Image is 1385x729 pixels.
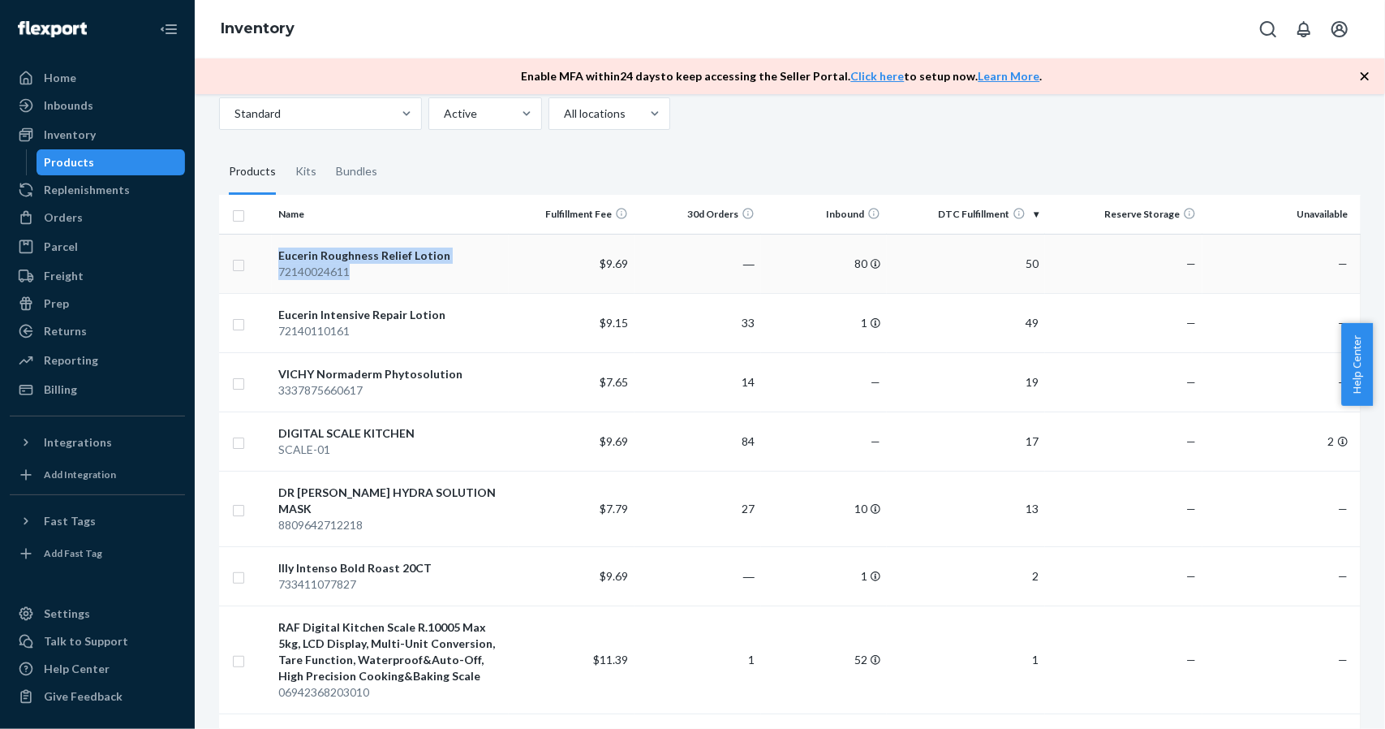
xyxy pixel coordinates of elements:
div: Prep [44,295,69,312]
div: Products [229,149,276,195]
td: 80 [761,234,888,293]
div: Kits [295,149,316,195]
input: All locations [562,106,564,122]
td: 13 [887,471,1045,546]
div: DIGITAL SCALE KITCHEN [278,425,502,442]
div: Orders [44,209,83,226]
div: Home [44,70,76,86]
a: Replenishments [10,177,185,203]
div: Add Fast Tag [44,546,102,560]
div: RAF Digital Kitchen Scale R.10005 Max 5kg, LCD Display, Multi-Unit Conversion, Tare Function, Wat... [278,619,502,684]
td: 52 [761,606,888,714]
button: Open Search Box [1252,13,1284,45]
td: 27 [634,471,761,546]
a: Inventory [221,19,295,37]
span: — [1338,502,1348,515]
div: Inventory [44,127,96,143]
span: — [871,434,880,448]
div: Fast Tags [44,513,96,529]
div: Parcel [44,239,78,255]
td: 17 [887,412,1045,471]
a: Add Fast Tag [10,541,185,567]
th: Name [272,195,509,234]
div: Bundles [336,149,377,195]
div: 72140110161 [278,323,502,339]
div: Returns [44,323,87,339]
div: SCALE-01 [278,442,502,458]
span: — [871,375,880,389]
span: $9.69 [600,434,628,448]
span: $11.39 [593,653,628,666]
a: Learn More [979,69,1040,83]
input: Active [442,106,444,122]
div: Inbounds [44,97,93,114]
button: Open account menu [1323,13,1356,45]
a: Add Integration [10,462,185,488]
div: Billing [44,382,77,398]
a: Inbounds [10,93,185,119]
button: Fast Tags [10,508,185,534]
td: 49 [887,293,1045,352]
div: Eucerin Roughness Relief Lotion [278,248,502,264]
span: — [1338,375,1348,389]
td: 14 [634,352,761,412]
a: Returns [10,318,185,344]
div: DR [PERSON_NAME] HYDRA SOLUTION MASK [278,485,502,517]
span: — [1186,434,1196,448]
a: Talk to Support [10,628,185,654]
td: 1 [761,546,888,606]
div: Reporting [44,352,98,369]
div: 3337875660617 [278,382,502,399]
span: $7.79 [600,502,628,515]
td: 1 [887,606,1045,714]
div: 72140024611 [278,264,502,280]
th: 30d Orders [634,195,761,234]
a: Prep [10,291,185,317]
span: $7.65 [600,375,628,389]
button: Help Center [1341,323,1373,406]
div: Talk to Support [44,633,128,649]
a: Freight [10,263,185,289]
th: Reserve Storage [1045,195,1203,234]
div: Add Integration [44,468,116,481]
th: Unavailable [1202,195,1361,234]
div: Settings [44,606,90,622]
div: Integrations [44,434,112,451]
div: Illy Intenso Bold Roast 20CT [278,560,502,576]
a: Settings [10,601,185,627]
span: — [1186,257,1196,270]
a: Parcel [10,234,185,260]
div: Give Feedback [44,688,123,705]
span: — [1338,653,1348,666]
th: DTC Fulfillment [887,195,1045,234]
button: Give Feedback [10,684,185,710]
span: — [1338,316,1348,330]
a: Click here [851,69,905,83]
a: Billing [10,377,185,403]
span: $9.69 [600,569,628,583]
a: Help Center [10,656,185,682]
span: — [1186,375,1196,389]
span: — [1338,569,1348,583]
a: Products [37,149,186,175]
td: 2 [1202,412,1361,471]
button: Integrations [10,429,185,455]
span: $9.69 [600,257,628,270]
td: 1 [761,293,888,352]
a: Inventory [10,122,185,148]
span: $9.15 [600,316,628,330]
button: Open notifications [1288,13,1320,45]
td: 2 [887,546,1045,606]
ol: breadcrumbs [208,6,308,53]
div: 733411077827 [278,576,502,593]
a: Home [10,65,185,91]
span: — [1186,653,1196,666]
div: Freight [44,268,84,284]
td: 33 [634,293,761,352]
div: VICHY Normaderm Phytosolution [278,366,502,382]
span: — [1186,316,1196,330]
td: 1 [634,606,761,714]
div: Products [45,154,95,170]
td: 19 [887,352,1045,412]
